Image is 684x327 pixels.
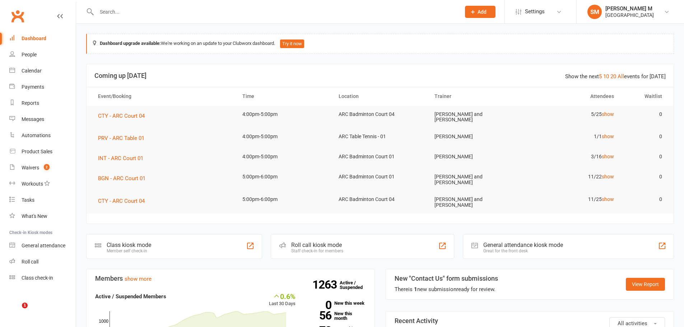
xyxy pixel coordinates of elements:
td: 4:00pm-5:00pm [236,106,332,123]
span: CTY - ARC Court 04 [98,113,145,119]
strong: 1 [414,286,417,293]
span: INT - ARC Court 01 [98,155,143,162]
div: Show the next events for [DATE] [565,72,666,81]
td: 11/25 [524,191,620,208]
div: Automations [22,132,51,138]
th: Waitlist [620,87,669,106]
div: We're working on an update to your Clubworx dashboard. [86,34,674,54]
a: General attendance kiosk mode [9,238,76,254]
button: PRV - ARC Table 01 [98,134,149,143]
span: Settings [525,4,545,20]
strong: Active / Suspended Members [95,293,166,300]
div: Great for the front desk [483,248,563,253]
a: What's New [9,208,76,224]
div: Calendar [22,68,42,74]
div: Reports [22,100,39,106]
a: All [618,73,624,80]
strong: Dashboard upgrade available: [100,41,161,46]
a: Waivers 2 [9,160,76,176]
td: ARC Badminton Court 04 [332,191,428,208]
div: Workouts [22,181,43,187]
td: 0 [620,168,669,185]
strong: 56 [306,310,331,321]
strong: 0 [306,300,331,310]
div: Class check-in [22,275,53,281]
td: [PERSON_NAME] and [PERSON_NAME] [428,106,524,129]
a: Dashboard [9,31,76,47]
div: SM [587,5,602,19]
a: Calendar [9,63,76,79]
td: 5:00pm-6:00pm [236,191,332,208]
a: People [9,47,76,63]
td: 0 [620,148,669,165]
div: [GEOGRAPHIC_DATA] [605,12,654,18]
td: ARC Badminton Court 01 [332,148,428,165]
td: 4:00pm-5:00pm [236,148,332,165]
a: show more [125,276,152,282]
td: 3/16 [524,148,620,165]
button: Try it now [280,39,304,48]
a: show [602,174,614,179]
div: Member self check-in [107,248,151,253]
div: There is new submission ready for review. [395,285,498,294]
a: show [602,134,614,139]
td: 0 [620,191,669,208]
td: 4:00pm-5:00pm [236,128,332,145]
div: People [22,52,37,57]
a: show [602,196,614,202]
a: Payments [9,79,76,95]
span: 1 [22,303,28,308]
div: Messages [22,116,44,122]
a: Clubworx [9,7,27,25]
button: CTY - ARC Court 04 [98,197,150,205]
a: Tasks [9,192,76,208]
span: Add [478,9,487,15]
a: show [602,154,614,159]
td: 1/1 [524,128,620,145]
iframe: Intercom live chat [7,303,24,320]
a: Messages [9,111,76,127]
th: Location [332,87,428,106]
div: 0.6% [269,292,296,300]
th: Time [236,87,332,106]
h3: Recent Activity [395,317,665,324]
button: INT - ARC Court 01 [98,154,148,163]
div: [PERSON_NAME] M [605,5,654,12]
a: View Report [626,278,665,291]
td: [PERSON_NAME] [428,128,524,145]
a: 5 [599,73,602,80]
div: General attendance [22,243,65,248]
div: Last 30 Days [269,292,296,308]
td: [PERSON_NAME] and [PERSON_NAME] [428,168,524,191]
a: Product Sales [9,144,76,160]
td: 0 [620,128,669,145]
div: General attendance kiosk mode [483,242,563,248]
h3: Members [95,275,366,282]
span: 2 [44,164,50,170]
th: Event/Booking [92,87,236,106]
a: Automations [9,127,76,144]
a: Workouts [9,176,76,192]
div: Roll call [22,259,38,265]
a: 56New this month [306,311,366,321]
span: BGN - ARC Court 01 [98,175,145,182]
span: CTY - ARC Court 04 [98,198,145,204]
h3: Coming up [DATE] [94,72,666,79]
button: Add [465,6,495,18]
div: Payments [22,84,44,90]
td: 5:00pm-6:00pm [236,168,332,185]
div: Dashboard [22,36,46,41]
td: 0 [620,106,669,123]
button: BGN - ARC Court 01 [98,174,150,183]
td: ARC Badminton Court 01 [332,168,428,185]
div: Class kiosk mode [107,242,151,248]
a: Roll call [9,254,76,270]
h3: New "Contact Us" form submissions [395,275,498,282]
strong: 1263 [312,279,340,290]
a: 1263Active / Suspended [340,275,371,295]
div: What's New [22,213,47,219]
td: ARC Table Tennis - 01 [332,128,428,145]
div: Waivers [22,165,39,170]
a: 20 [610,73,616,80]
span: All activities [618,320,647,327]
